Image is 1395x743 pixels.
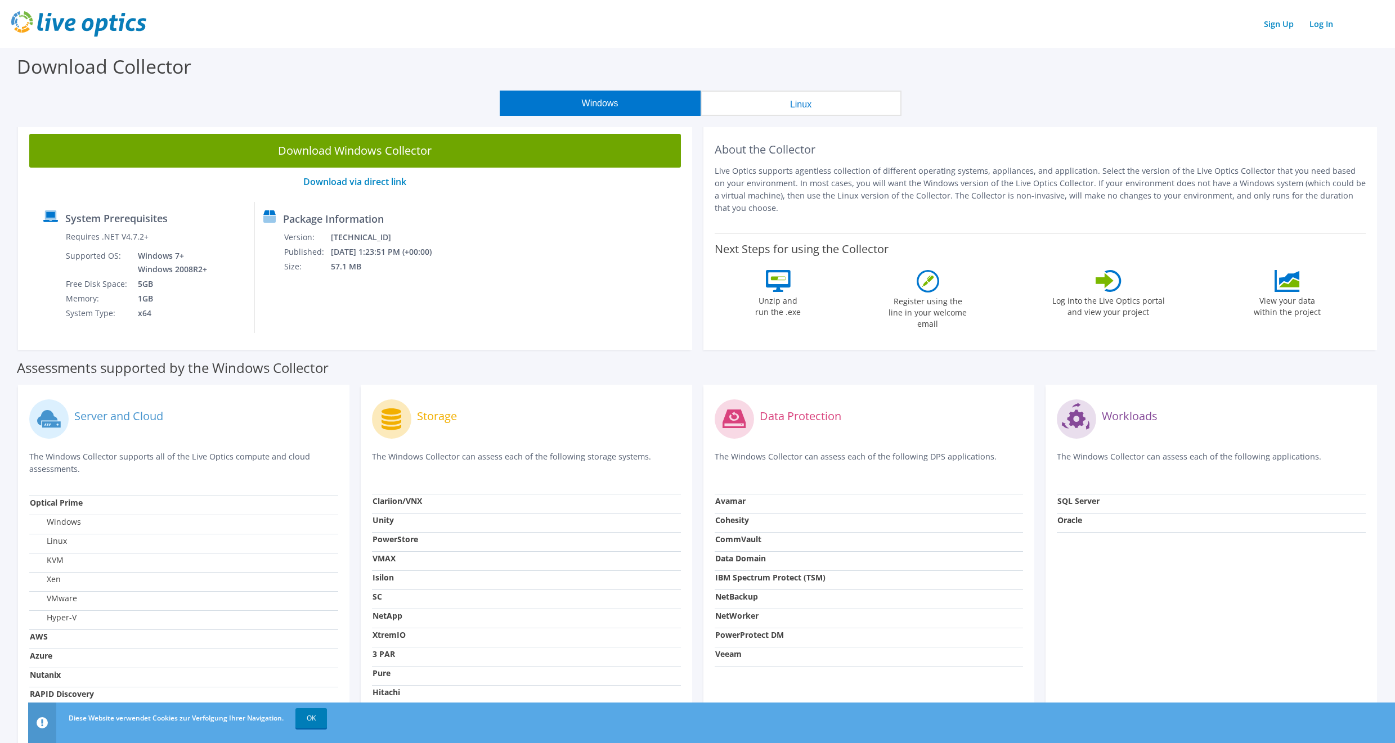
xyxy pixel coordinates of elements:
[373,496,422,506] strong: Clariion/VNX
[1102,411,1158,422] label: Workloads
[715,610,759,621] strong: NetWorker
[1052,292,1165,318] label: Log into the Live Optics portal and view your project
[715,572,826,583] strong: IBM Spectrum Protect (TSM)
[715,451,1024,474] p: The Windows Collector can assess each of the following DPS applications.
[66,231,149,242] label: Requires .NET V4.7.2+
[715,629,784,640] strong: PowerProtect DM
[373,649,395,659] strong: 3 PAR
[373,534,418,544] strong: PowerStore
[17,53,191,79] label: Download Collector
[715,496,746,506] strong: Avamar
[373,515,394,525] strong: Unity
[30,650,52,661] strong: Azure
[886,292,970,330] label: Register using the line in your welcome email
[500,91,701,116] button: Windows
[715,165,1366,214] p: Live Optics supports agentless collection of different operating systems, appliances, and applica...
[129,249,209,277] td: Windows 7+ Windows 2008R2+
[330,230,447,245] td: [TECHNICAL_ID]
[715,553,766,564] strong: Data Domain
[30,612,77,623] label: Hyper-V
[373,629,406,640] strong: XtremIO
[129,306,209,321] td: x64
[715,143,1366,156] h2: About the Collector
[129,291,209,306] td: 1GB
[65,277,129,291] td: Free Disk Space:
[373,591,382,602] strong: SC
[715,515,749,525] strong: Cohesity
[373,610,402,621] strong: NetApp
[65,249,129,277] td: Supported OS:
[284,259,330,274] td: Size:
[373,687,400,697] strong: Hitachi
[373,553,396,564] strong: VMAX
[760,411,841,422] label: Data Protection
[372,451,681,474] p: The Windows Collector can assess each of the following storage systems.
[373,668,391,678] strong: Pure
[30,593,77,604] label: VMware
[30,631,48,642] strong: AWS
[1258,16,1299,32] a: Sign Up
[30,555,64,566] label: KVM
[74,411,163,422] label: Server and Cloud
[752,292,804,318] label: Unzip and run the .exe
[284,245,330,259] td: Published:
[30,574,61,585] label: Xen
[715,534,761,544] strong: CommVault
[715,242,889,256] label: Next Steps for using the Collector
[330,259,447,274] td: 57.1 MB
[715,649,742,659] strong: Veeam
[65,213,168,224] label: System Prerequisites
[330,245,447,259] td: [DATE] 1:23:51 PM (+00:00)
[417,411,457,422] label: Storage
[65,291,129,306] td: Memory:
[715,591,758,602] strong: NetBackup
[30,535,67,547] label: Linux
[30,669,61,680] strong: Nutanix
[30,516,81,528] label: Windows
[701,91,901,116] button: Linux
[373,572,394,583] strong: Isilon
[283,213,384,224] label: Package Information
[69,713,284,723] span: Diese Website verwendet Cookies zur Verfolgung Ihrer Navigation.
[284,230,330,245] td: Version:
[1057,496,1100,506] strong: SQL Server
[29,451,338,475] p: The Windows Collector supports all of the Live Optics compute and cloud assessments.
[129,277,209,291] td: 5GB
[1057,451,1366,474] p: The Windows Collector can assess each of the following applications.
[295,708,327,728] a: OK
[1247,292,1328,318] label: View your data within the project
[29,134,681,168] a: Download Windows Collector
[1057,515,1082,525] strong: Oracle
[11,11,146,37] img: live_optics_svg.svg
[65,306,129,321] td: System Type:
[1304,16,1339,32] a: Log In
[303,175,406,188] a: Download via direct link
[30,497,83,508] strong: Optical Prime
[17,362,329,373] label: Assessments supported by the Windows Collector
[30,688,94,699] strong: RAPID Discovery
